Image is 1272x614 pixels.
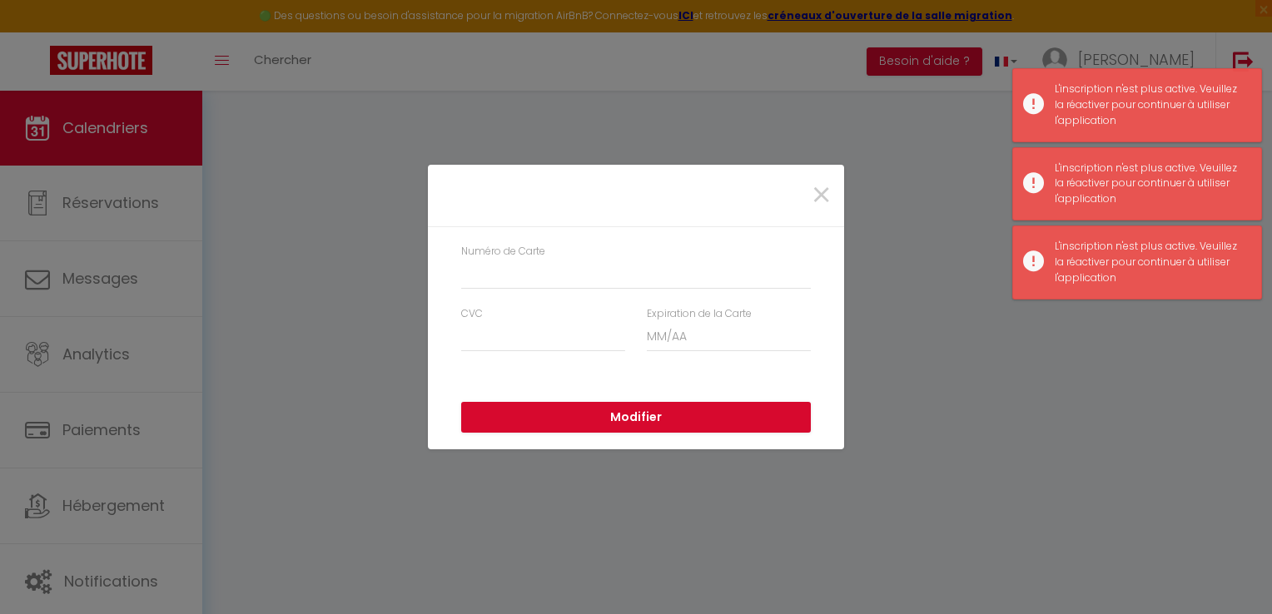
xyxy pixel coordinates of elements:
[1055,82,1245,129] div: L'inscription n'est plus active. Veuillez la réactiver pour continuer à utiliser l'application
[1055,161,1245,208] div: L'inscription n'est plus active. Veuillez la réactiver pour continuer à utiliser l'application
[461,244,545,260] label: Numéro de Carte
[647,322,811,352] input: MM/AA
[461,306,483,322] label: CVC
[811,178,832,214] button: Close
[1055,239,1245,286] div: L'inscription n'est plus active. Veuillez la réactiver pour continuer à utiliser l'application
[647,306,752,322] label: Expiration de la Carte
[461,402,811,433] button: Modifier
[811,171,832,220] span: ×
